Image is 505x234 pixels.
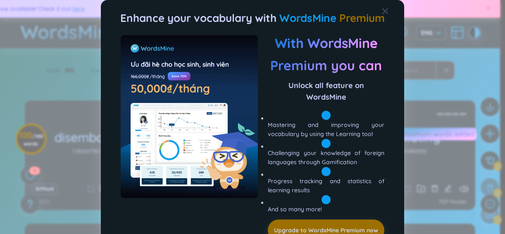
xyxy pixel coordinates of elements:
span: Enhance your vocabulary with [120,11,276,25]
span: Unlock all feature on WordsMine [268,80,384,103]
span: Premium [339,11,385,25]
span: With WordsMine [275,35,378,51]
span: Progress tracking and statistics of learning results [268,177,384,194]
span: Mastering and improving your vocabulary by using the Learning tool [268,121,384,138]
span: And so many more! [268,205,322,213]
span: Challenging your knowledge of foreign languages through Gamification [268,149,384,166]
span: WordsMine [279,11,336,25]
span: Premium you can [270,57,382,73]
